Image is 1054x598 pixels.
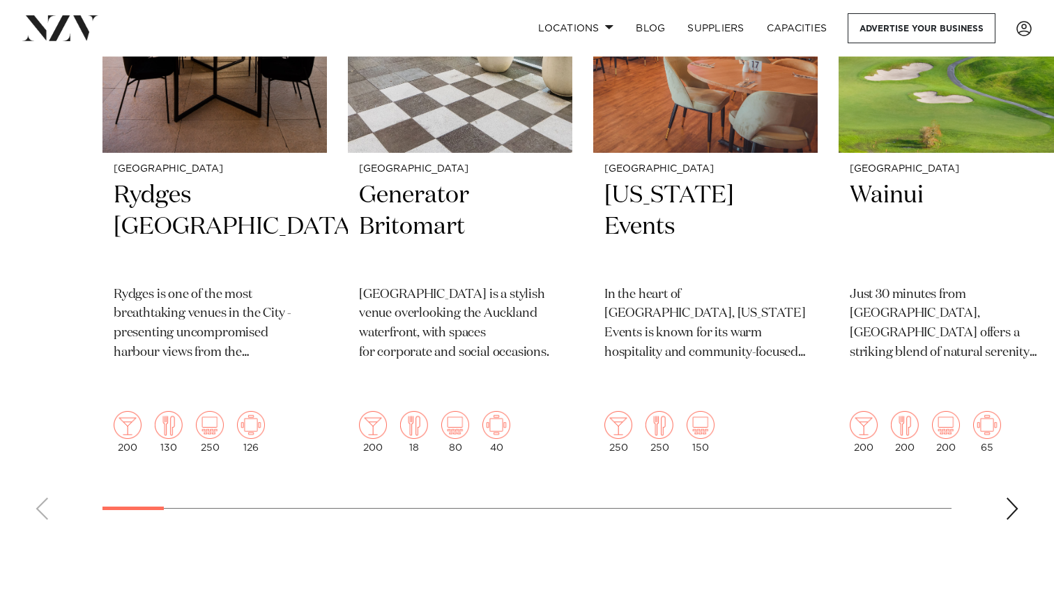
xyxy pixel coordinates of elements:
[22,15,98,40] img: nzv-logo.png
[155,411,183,453] div: 130
[359,411,387,453] div: 200
[646,411,673,453] div: 250
[359,285,561,364] p: [GEOGRAPHIC_DATA] is a stylish venue overlooking the Auckland waterfront, with spaces for corpora...
[604,285,807,364] p: In the heart of [GEOGRAPHIC_DATA], [US_STATE] Events is known for its warm hospitality and commun...
[400,411,428,439] img: dining.png
[973,411,1001,453] div: 65
[850,411,878,439] img: cocktail.png
[756,13,839,43] a: Capacities
[441,411,469,453] div: 80
[687,411,715,439] img: theatre.png
[237,411,265,453] div: 126
[114,411,142,439] img: cocktail.png
[687,411,715,453] div: 150
[237,411,265,439] img: meeting.png
[646,411,673,439] img: dining.png
[155,411,183,439] img: dining.png
[114,164,316,174] small: [GEOGRAPHIC_DATA]
[850,411,878,453] div: 200
[114,285,316,364] p: Rydges is one of the most breathtaking venues in the City - presenting uncompromised harbour view...
[850,285,1052,364] p: Just 30 minutes from [GEOGRAPHIC_DATA], [GEOGRAPHIC_DATA] offers a striking blend of natural sere...
[482,411,510,439] img: meeting.png
[114,411,142,453] div: 200
[359,411,387,439] img: cocktail.png
[848,13,995,43] a: Advertise your business
[891,411,919,439] img: dining.png
[625,13,676,43] a: BLOG
[604,411,632,453] div: 250
[604,164,807,174] small: [GEOGRAPHIC_DATA]
[932,411,960,453] div: 200
[359,180,561,274] h2: Generator Britomart
[196,411,224,453] div: 250
[400,411,428,453] div: 18
[604,180,807,274] h2: [US_STATE] Events
[527,13,625,43] a: Locations
[482,411,510,453] div: 40
[850,180,1052,274] h2: Wainui
[441,411,469,439] img: theatre.png
[850,164,1052,174] small: [GEOGRAPHIC_DATA]
[932,411,960,439] img: theatre.png
[973,411,1001,439] img: meeting.png
[114,180,316,274] h2: Rydges [GEOGRAPHIC_DATA]
[676,13,755,43] a: SUPPLIERS
[359,164,561,174] small: [GEOGRAPHIC_DATA]
[891,411,919,453] div: 200
[196,411,224,439] img: theatre.png
[604,411,632,439] img: cocktail.png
